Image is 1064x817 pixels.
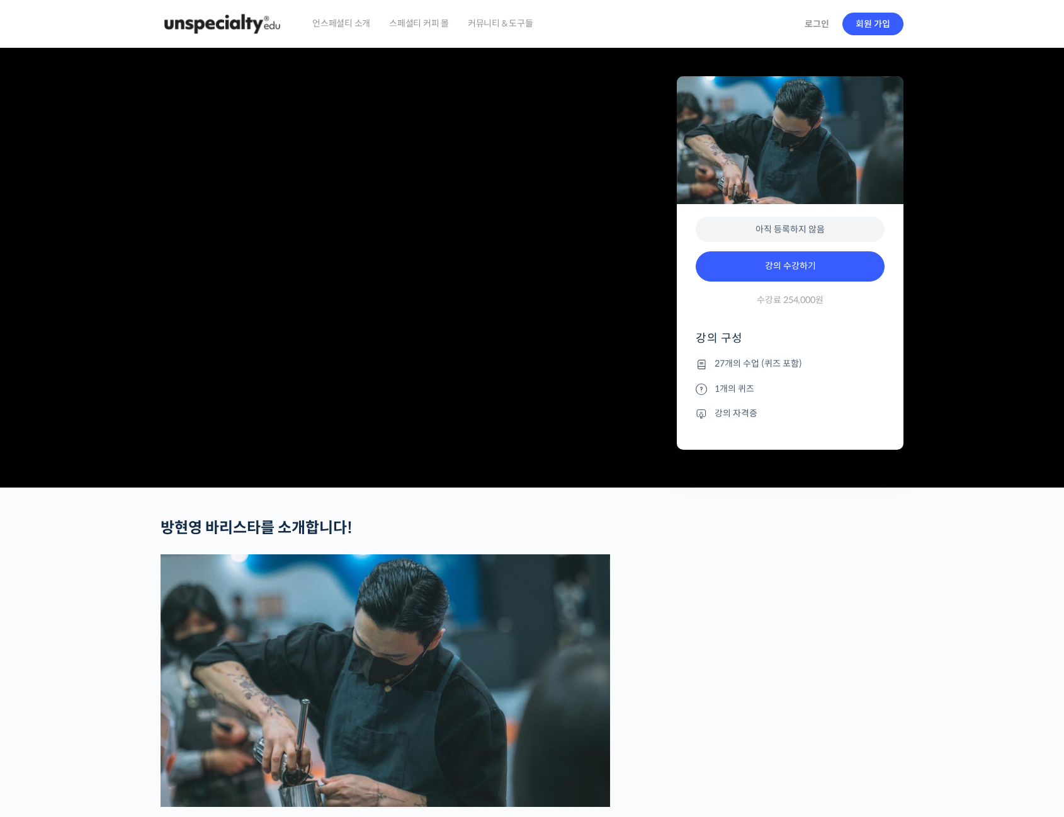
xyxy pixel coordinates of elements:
h2: ! [161,519,610,537]
li: 강의 자격증 [696,406,885,421]
strong: 방현영 바리스타를 소개합니다 [161,518,347,537]
a: 강의 수강하기 [696,251,885,282]
a: 로그인 [797,9,837,38]
div: 아직 등록하지 않음 [696,217,885,243]
h4: 강의 구성 [696,331,885,356]
li: 27개의 수업 (퀴즈 포함) [696,357,885,372]
a: 회원 가입 [842,13,903,35]
li: 1개의 퀴즈 [696,381,885,396]
span: 수강료 254,000원 [757,294,823,306]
